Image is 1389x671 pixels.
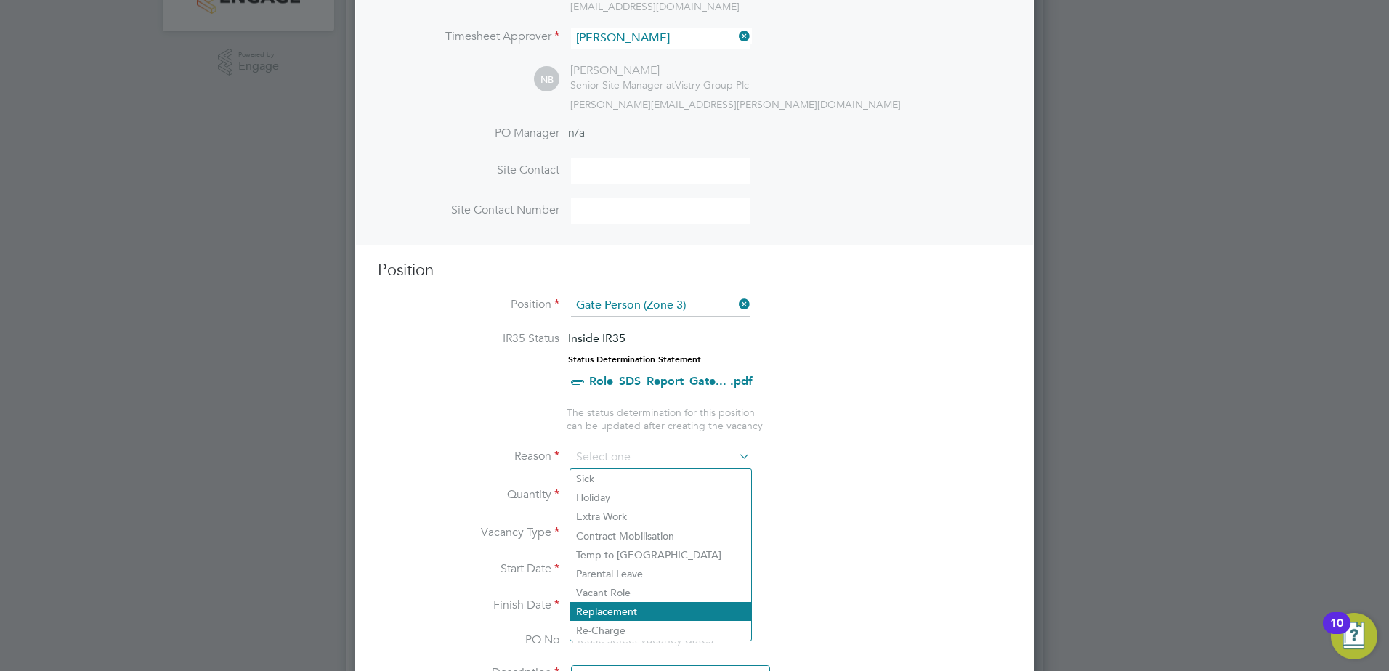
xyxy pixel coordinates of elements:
[570,583,751,602] li: Vacant Role
[589,374,753,388] a: Role_SDS_Report_Gate... .pdf
[378,297,559,312] label: Position
[534,67,559,92] span: NB
[568,126,585,140] span: n/a
[570,545,751,564] li: Temp to [GEOGRAPHIC_DATA]
[378,29,559,44] label: Timesheet Approver
[378,331,559,346] label: IR35 Status
[570,78,675,91] span: Senior Site Manager at
[1331,613,1377,659] button: Open Resource Center, 10 new notifications
[570,507,751,526] li: Extra Work
[571,447,750,468] input: Select one
[378,203,559,218] label: Site Contact Number
[378,525,559,540] label: Vacancy Type
[378,126,559,141] label: PO Manager
[570,621,751,640] li: Re-Charge
[567,406,763,432] span: The status determination for this position can be updated after creating the vacancy
[570,63,749,78] div: [PERSON_NAME]
[378,598,559,613] label: Finish Date
[378,163,559,178] label: Site Contact
[378,260,1011,281] h3: Position
[378,487,559,503] label: Quantity
[378,449,559,464] label: Reason
[571,28,750,49] input: Search for...
[570,98,901,111] span: [PERSON_NAME][EMAIL_ADDRESS][PERSON_NAME][DOMAIN_NAME]
[570,488,751,507] li: Holiday
[378,561,559,577] label: Start Date
[570,526,751,545] li: Contract Mobilisation
[570,564,751,583] li: Parental Leave
[571,295,750,317] input: Search for...
[570,469,751,488] li: Sick
[378,633,559,648] label: PO No
[568,331,625,345] span: Inside IR35
[570,78,749,91] div: Vistry Group Plc
[571,633,713,647] span: Please select vacancy dates
[570,602,751,621] li: Replacement
[1330,623,1343,642] div: 10
[568,354,701,365] strong: Status Determination Statement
